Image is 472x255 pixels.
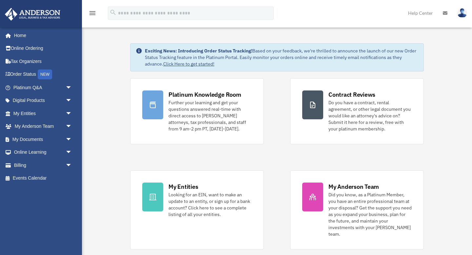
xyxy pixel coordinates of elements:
a: Contract Reviews Do you have a contract, rental agreement, or other legal document you would like... [290,78,424,144]
a: My Anderson Teamarrow_drop_down [5,120,82,133]
a: Billingarrow_drop_down [5,159,82,172]
a: menu [88,11,96,17]
i: search [109,9,117,16]
div: Platinum Knowledge Room [168,90,241,99]
a: Home [5,29,79,42]
i: menu [88,9,96,17]
span: arrow_drop_down [66,107,79,120]
a: Platinum Knowledge Room Further your learning and get your questions answered real-time with dire... [130,78,264,144]
div: Contract Reviews [328,90,375,99]
strong: Exciting News: Introducing Order Status Tracking! [145,48,252,54]
div: My Entities [168,183,198,191]
div: Based on your feedback, we're thrilled to announce the launch of our new Order Status Tracking fe... [145,48,418,67]
a: Digital Productsarrow_drop_down [5,94,82,107]
a: Click Here to get started! [163,61,214,67]
a: My Anderson Team Did you know, as a Platinum Member, you have an entire professional team at your... [290,170,424,249]
a: Tax Organizers [5,55,82,68]
img: User Pic [457,8,467,18]
div: Looking for an EIN, want to make an update to an entity, or sign up for a bank account? Click her... [168,191,252,218]
img: Anderson Advisors Platinum Portal [3,8,62,21]
div: NEW [38,69,52,79]
a: Events Calendar [5,172,82,185]
a: Platinum Q&Aarrow_drop_down [5,81,82,94]
span: arrow_drop_down [66,159,79,172]
a: My Documentsarrow_drop_down [5,133,82,146]
div: Did you know, as a Platinum Member, you have an entire professional team at your disposal? Get th... [328,191,412,237]
a: Online Learningarrow_drop_down [5,146,82,159]
span: arrow_drop_down [66,146,79,159]
a: Order StatusNEW [5,68,82,81]
div: Further your learning and get your questions answered real-time with direct access to [PERSON_NAM... [168,99,252,132]
div: Do you have a contract, rental agreement, or other legal document you would like an attorney's ad... [328,99,412,132]
div: My Anderson Team [328,183,379,191]
span: arrow_drop_down [66,120,79,133]
span: arrow_drop_down [66,133,79,146]
a: Online Ordering [5,42,82,55]
a: My Entities Looking for an EIN, want to make an update to an entity, or sign up for a bank accoun... [130,170,264,249]
a: My Entitiesarrow_drop_down [5,107,82,120]
span: arrow_drop_down [66,94,79,108]
span: arrow_drop_down [66,81,79,94]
